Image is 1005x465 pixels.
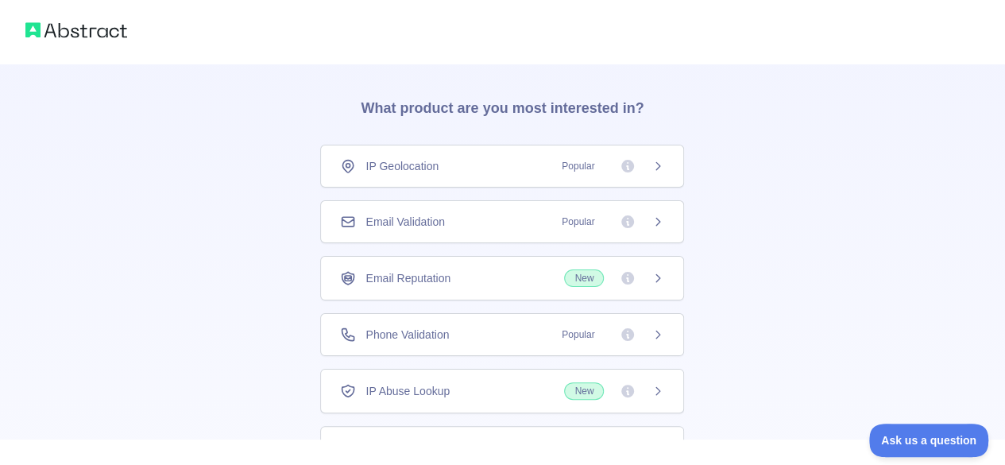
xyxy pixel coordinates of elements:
iframe: Toggle Customer Support [869,424,989,457]
span: Phone Validation [365,327,449,343]
span: Popular [552,158,604,174]
span: Popular [552,327,604,343]
span: Email Reputation [365,270,450,286]
span: New [564,382,604,400]
span: Popular [552,214,604,230]
span: IP Geolocation [365,158,439,174]
h3: What product are you most interested in? [335,65,669,145]
span: Email Validation [365,214,444,230]
span: New [564,269,604,287]
img: Abstract logo [25,19,127,41]
span: IP Abuse Lookup [365,383,450,399]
